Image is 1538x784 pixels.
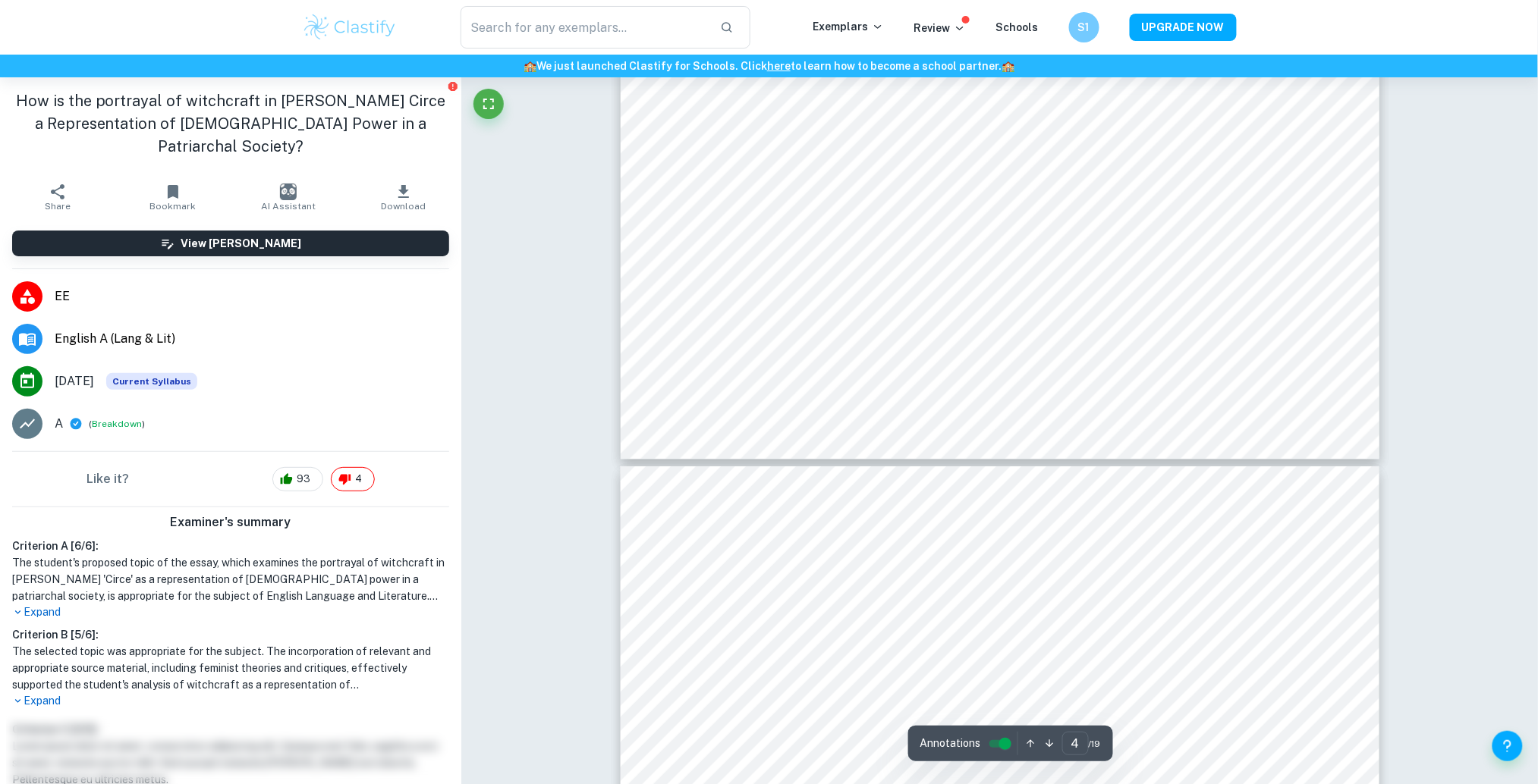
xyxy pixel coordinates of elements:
h6: S1 [1075,19,1093,36]
input: Search for any exemplars... [461,6,709,49]
p: Expand [12,693,449,709]
button: View [PERSON_NAME] [12,230,449,256]
p: Expand [12,604,449,620]
h6: View [PERSON_NAME] [181,235,302,252]
span: 🏫 [524,60,536,72]
h1: How is the portrayal of witchcraft in [PERSON_NAME] Circe a Representation of [DEMOGRAPHIC_DATA] ... [12,89,449,158]
a: here [767,60,791,72]
span: Annotations [920,735,981,751]
div: 4 [331,467,375,491]
span: ( ) [89,417,145,431]
h6: Criterion B [ 5 / 6 ]: [12,626,449,643]
span: AI Assistant [261,201,316,212]
span: 93 [288,472,319,487]
span: [DATE] [55,372,94,390]
span: 🏫 [1002,60,1014,72]
p: Review [914,20,966,36]
p: A [55,415,63,433]
img: AI Assistant [280,183,297,200]
span: 4 [347,472,370,487]
span: Current Syllabus [106,373,197,390]
button: AI Assistant [231,176,346,218]
span: Bookmark [150,201,197,212]
span: Share [45,201,71,212]
a: Schools [996,21,1039,33]
button: Download [346,176,461,218]
button: Help and Feedback [1492,731,1523,761]
span: Download [382,201,426,212]
button: Fullscreen [473,89,504,119]
h6: We just launched Clastify for Schools. Click to learn how to become a school partner. [3,58,1535,74]
h1: The selected topic was appropriate for the subject. The incorporation of relevant and appropriate... [12,643,449,693]
img: Clastify logo [302,12,398,42]
div: This exemplar is based on the current syllabus. Feel free to refer to it for inspiration/ideas wh... [106,373,197,390]
h6: Examiner's summary [6,513,455,532]
button: UPGRADE NOW [1130,14,1237,41]
button: Bookmark [115,176,231,218]
h6: Like it? [86,470,129,488]
span: / 19 [1089,737,1101,751]
button: Breakdown [92,417,142,431]
button: S1 [1069,12,1099,42]
button: Report issue [447,80,458,92]
div: 93 [272,467,323,491]
span: EE [55,287,449,306]
span: English A (Lang & Lit) [55,330,449,348]
h6: Criterion A [ 6 / 6 ]: [12,538,449,554]
p: Exemplars [813,18,884,35]
h1: The student's proposed topic of the essay, which examines the portrayal of witchcraft in [PERSON_... [12,554,449,604]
